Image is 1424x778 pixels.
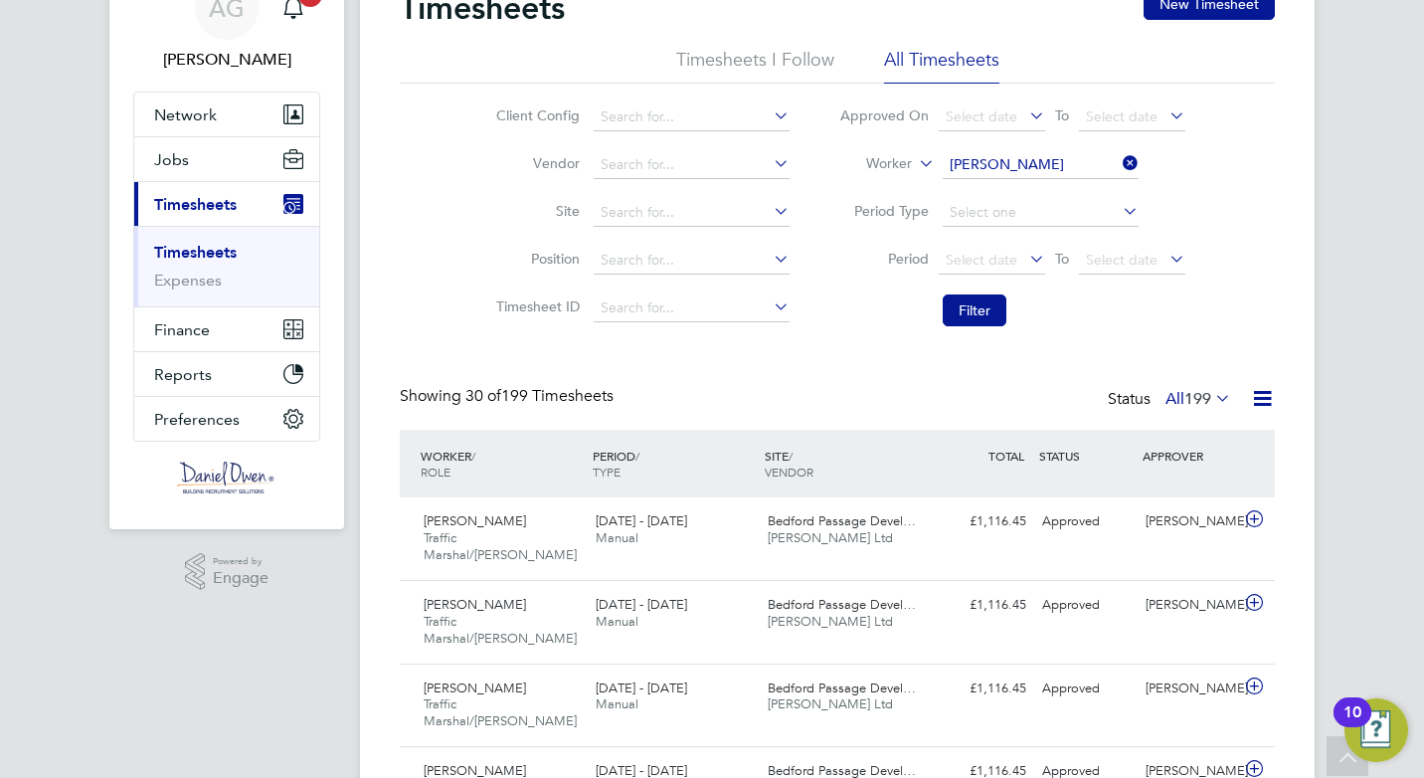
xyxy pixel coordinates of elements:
label: Worker [822,154,912,174]
div: Showing [400,386,618,407]
span: Bedford Passage Devel… [768,680,916,696]
input: Select one [943,199,1139,227]
div: WORKER [416,438,588,489]
label: Period [839,250,929,268]
span: Traffic Marshal/[PERSON_NAME] [424,613,577,647]
button: Jobs [134,137,319,181]
span: TOTAL [988,448,1024,464]
span: Manual [596,695,638,712]
label: Timesheet ID [490,297,580,315]
span: Select date [946,251,1017,269]
span: Select date [1086,107,1157,125]
li: All Timesheets [884,48,999,84]
span: [PERSON_NAME] Ltd [768,529,893,546]
span: Network [154,105,217,124]
span: / [635,448,639,464]
span: [PERSON_NAME] [424,596,526,613]
span: / [471,448,475,464]
span: 30 of [465,386,501,406]
label: Vendor [490,154,580,172]
label: Position [490,250,580,268]
span: [DATE] - [DATE] [596,680,687,696]
span: [DATE] - [DATE] [596,596,687,613]
div: Status [1108,386,1235,414]
span: Traffic Marshal/[PERSON_NAME] [424,529,577,563]
span: VENDOR [765,464,813,480]
div: £1,116.45 [931,673,1034,705]
div: £1,116.45 [931,505,1034,538]
label: All [1165,389,1231,409]
span: Manual [596,613,638,630]
span: Select date [946,107,1017,125]
span: 199 Timesheets [465,386,614,406]
a: Go to home page [133,462,320,493]
input: Search for... [943,151,1139,179]
div: SITE [760,438,932,489]
div: APPROVER [1138,438,1241,474]
span: Amy Garcia [133,48,320,72]
span: Bedford Passage Devel… [768,596,916,613]
span: [PERSON_NAME] [424,680,526,696]
div: £1,116.45 [931,589,1034,622]
span: Timesheets [154,195,237,214]
span: [PERSON_NAME] Ltd [768,613,893,630]
div: [PERSON_NAME] [1138,589,1241,622]
button: Network [134,93,319,136]
button: Open Resource Center, 10 new notifications [1344,698,1408,762]
div: Approved [1034,589,1138,622]
a: Timesheets [154,243,237,262]
input: Search for... [594,294,790,322]
div: Approved [1034,673,1138,705]
span: ROLE [421,464,450,480]
span: [PERSON_NAME] Ltd [768,695,893,712]
li: Timesheets I Follow [676,48,834,84]
input: Search for... [594,199,790,227]
input: Search for... [594,103,790,131]
span: Manual [596,529,638,546]
span: [PERSON_NAME] [424,512,526,529]
span: [DATE] - [DATE] [596,512,687,529]
img: danielowen-logo-retina.png [177,462,276,493]
span: Reports [154,365,212,384]
label: Site [490,202,580,220]
span: 199 [1184,389,1211,409]
span: Jobs [154,150,189,169]
span: Select date [1086,251,1157,269]
button: Timesheets [134,182,319,226]
div: [PERSON_NAME] [1138,505,1241,538]
div: PERIOD [588,438,760,489]
button: Preferences [134,397,319,441]
span: Finance [154,320,210,339]
span: Traffic Marshal/[PERSON_NAME] [424,695,577,729]
span: To [1049,246,1075,272]
button: Filter [943,294,1006,326]
button: Finance [134,307,319,351]
span: Powered by [213,553,268,570]
div: STATUS [1034,438,1138,474]
span: Preferences [154,410,240,429]
label: Period Type [839,202,929,220]
span: / [789,448,793,464]
a: Powered byEngage [185,553,269,591]
div: Timesheets [134,226,319,306]
div: 10 [1343,712,1361,738]
div: [PERSON_NAME] [1138,673,1241,705]
label: Client Config [490,106,580,124]
input: Search for... [594,247,790,275]
input: Search for... [594,151,790,179]
a: Expenses [154,271,222,290]
span: To [1049,102,1075,128]
span: TYPE [593,464,621,480]
label: Approved On [839,106,929,124]
span: Bedford Passage Devel… [768,512,916,529]
div: Approved [1034,505,1138,538]
span: Engage [213,570,268,587]
button: Reports [134,352,319,396]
